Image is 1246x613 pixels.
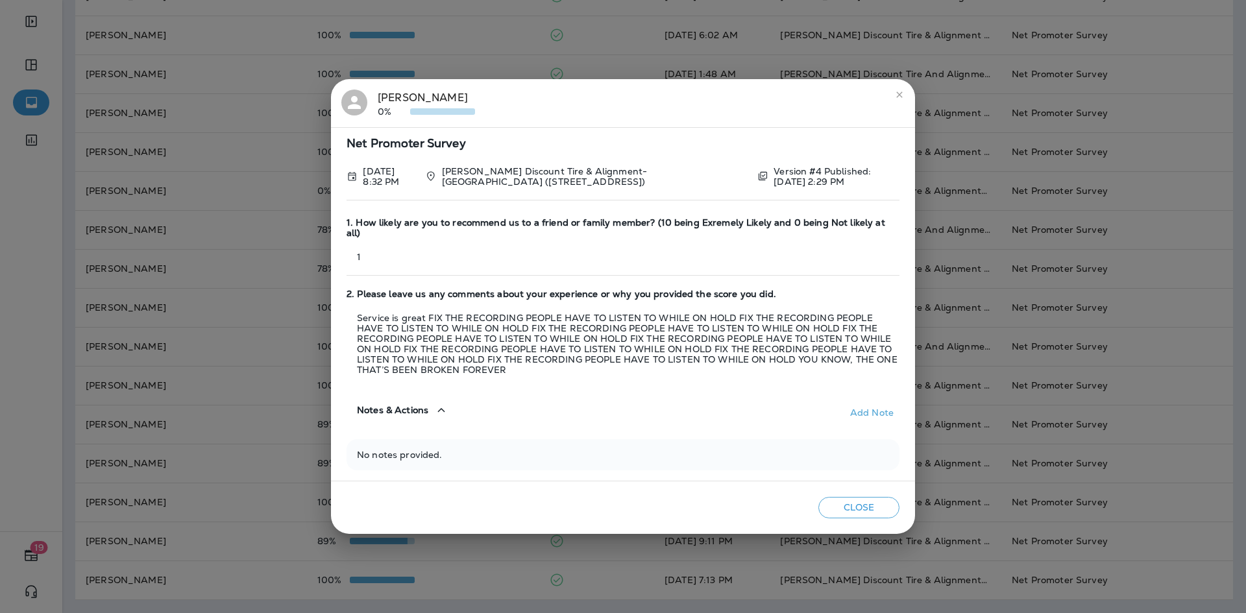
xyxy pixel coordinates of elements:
p: 1 [347,252,899,262]
div: Add Note [850,407,894,418]
span: 2. Please leave us any comments about your experience or why you provided the score you did. [347,289,899,300]
p: Sep 11, 2025 8:32 PM [363,166,414,187]
button: Close [818,497,899,518]
p: Version #4 Published: [DATE] 2:29 PM [774,166,899,187]
div: [PERSON_NAME] [378,90,475,117]
span: Net Promoter Survey [347,138,899,149]
button: close [889,84,910,105]
p: 0% [378,106,410,117]
p: Service is great FIX THE RECORDING PEOPLE HAVE TO LISTEN TO WHILE ON HOLD FIX THE RECORDING PEOPL... [347,313,899,375]
p: [PERSON_NAME] Discount Tire & Alignment- [GEOGRAPHIC_DATA] ([STREET_ADDRESS]) [442,166,747,187]
p: No notes provided. [357,450,889,460]
span: Notes & Actions [357,405,428,416]
span: 1. How likely are you to recommend us to a friend or family member? (10 being Exremely Likely and... [347,217,899,239]
button: Add Note [844,402,899,423]
button: Notes & Actions [347,392,459,429]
